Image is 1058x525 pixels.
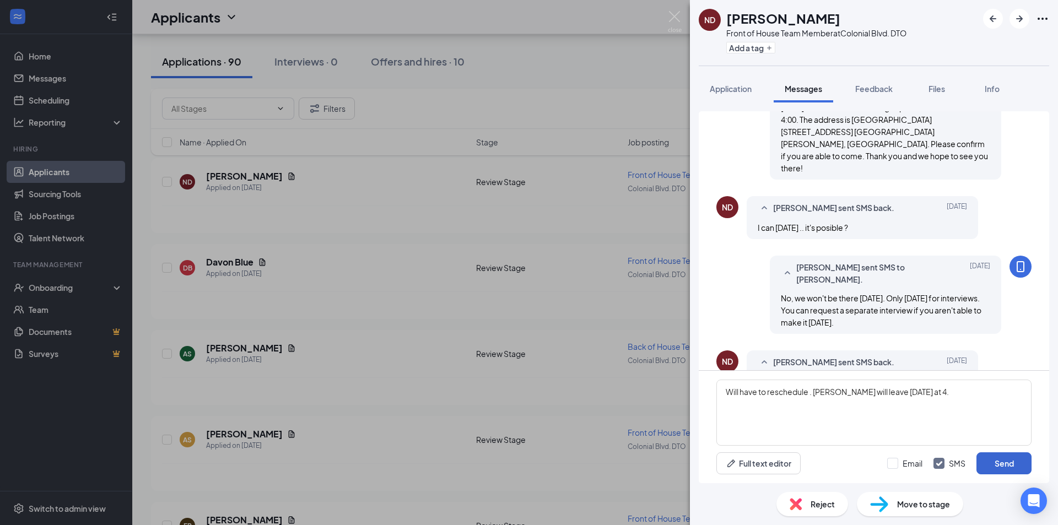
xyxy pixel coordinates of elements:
h1: [PERSON_NAME] [726,9,840,28]
span: [PERSON_NAME] sent SMS back. [773,356,894,369]
button: ArrowRight [1010,9,1029,29]
button: Send [976,452,1032,474]
span: No, we won't be there [DATE]. Only [DATE] for interviews. You can request a separate interview if... [781,293,981,327]
svg: ArrowLeftNew [986,12,1000,25]
span: [DATE] [947,356,967,369]
button: PlusAdd a tag [726,42,775,53]
textarea: Will have to reschedule . [PERSON_NAME] will leave [DATE] at 4. [716,380,1032,446]
svg: ArrowRight [1013,12,1026,25]
div: Open Intercom Messenger [1021,488,1047,514]
span: [PERSON_NAME] sent SMS back. [773,202,894,215]
svg: SmallChevronUp [758,356,771,369]
span: [DATE] [970,261,990,285]
span: Hello! Can you come for a meet and first interview [DATE][DATE]? We will be interviewing all posi... [781,90,988,173]
div: ND [722,356,733,367]
span: Files [929,84,945,94]
span: I can [DATE] .. it's posible ? [758,223,848,232]
svg: SmallChevronUp [781,267,794,280]
span: [PERSON_NAME] sent SMS to [PERSON_NAME]. [796,261,941,285]
span: Application [710,84,752,94]
div: Front of House Team Member at Colonial Blvd. DTO [726,28,906,39]
span: Feedback [855,84,893,94]
span: Reject [811,498,835,510]
span: Messages [785,84,822,94]
span: Info [985,84,1000,94]
span: Move to stage [897,498,950,510]
button: Full text editorPen [716,452,801,474]
div: ND [704,14,715,25]
span: [DATE] [947,202,967,215]
svg: Plus [766,45,773,51]
svg: Ellipses [1036,12,1049,25]
button: ArrowLeftNew [983,9,1003,29]
div: ND [722,202,733,213]
svg: Pen [726,458,737,469]
svg: SmallChevronUp [758,202,771,215]
svg: MobileSms [1014,260,1027,273]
